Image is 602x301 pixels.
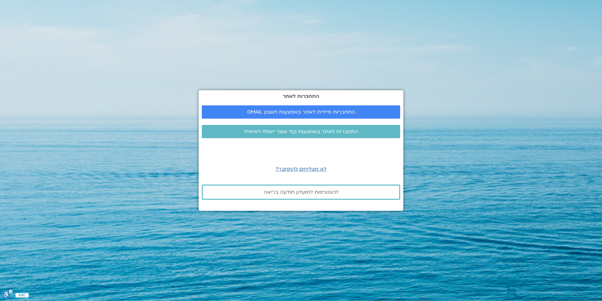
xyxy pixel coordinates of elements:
span: להצטרפות למועדון תודעה בריאה [264,189,338,195]
span: התחברות לאתר באמצעות קוד אשר יישלח לאימייל [244,129,358,134]
h2: התחברות לאתר [202,93,400,99]
span: התחברות מיידית לאתר באמצעות חשבון GMAIL [247,109,355,115]
a: התחברות מיידית לאתר באמצעות חשבון GMAIL [202,105,400,119]
a: התחברות לאתר באמצעות קוד אשר יישלח לאימייל [202,125,400,138]
a: לא מצליחים להתחבר? [275,166,327,173]
a: להצטרפות למועדון תודעה בריאה [202,185,400,200]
